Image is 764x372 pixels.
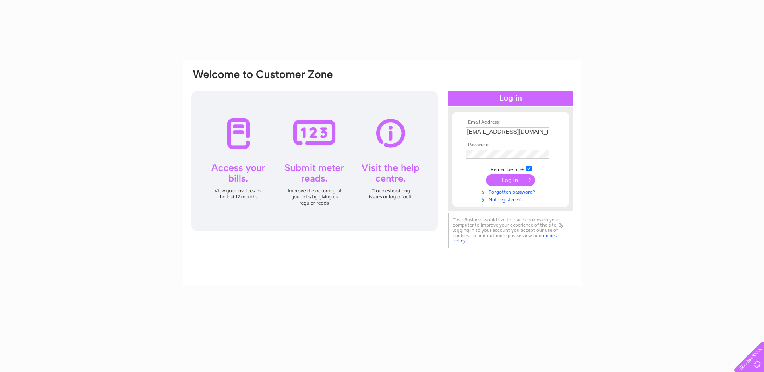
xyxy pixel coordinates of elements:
a: Forgotten password? [466,188,557,195]
td: Remember me? [464,165,557,173]
th: Email Address: [464,120,557,125]
a: Not registered? [466,195,557,203]
a: cookies policy [453,233,557,244]
div: Clear Business would like to place cookies on your computer to improve your experience of the sit... [448,213,573,248]
th: Password: [464,142,557,148]
input: Submit [486,174,535,186]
